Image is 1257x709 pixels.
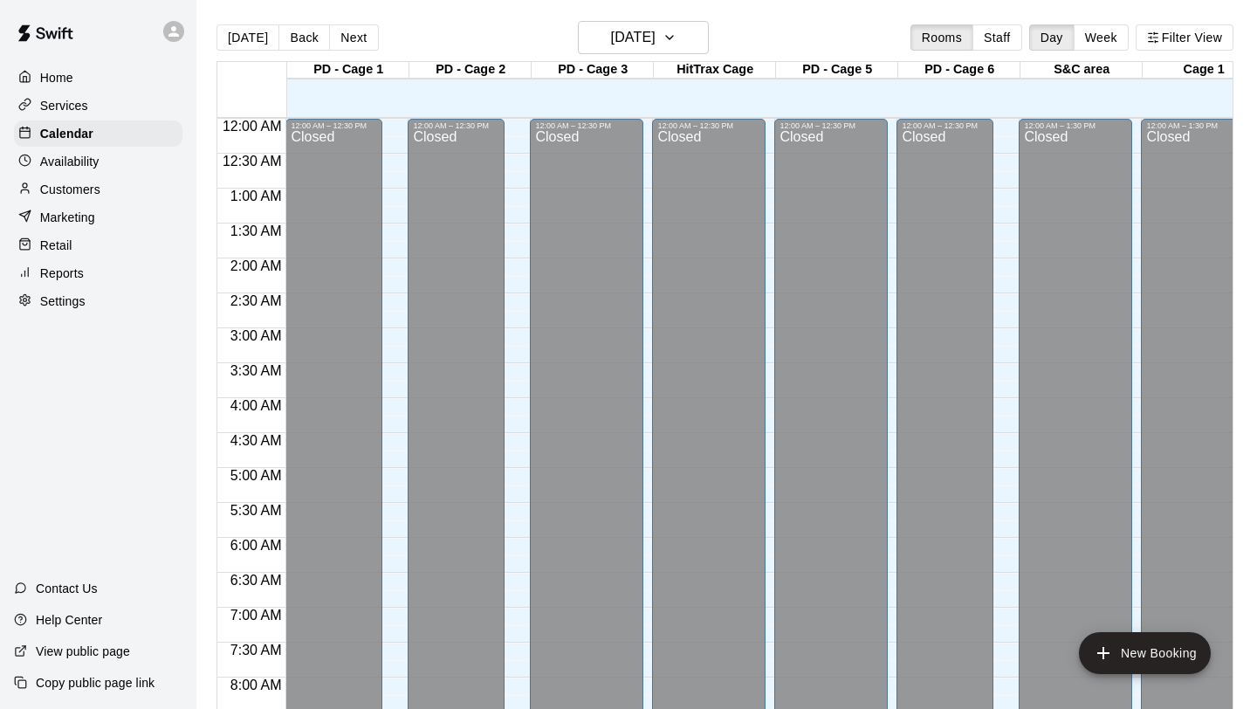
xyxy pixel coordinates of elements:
[611,25,656,50] h6: [DATE]
[657,121,760,130] div: 12:00 AM – 12:30 PM
[1020,62,1143,79] div: S&C area
[910,24,973,51] button: Rooms
[1146,121,1249,130] div: 12:00 AM – 1:30 PM
[40,181,100,198] p: Customers
[409,62,532,79] div: PD - Cage 2
[278,24,330,51] button: Back
[226,468,286,483] span: 5:00 AM
[291,121,377,130] div: 12:00 AM – 12:30 PM
[780,121,883,130] div: 12:00 AM – 12:30 PM
[226,189,286,203] span: 1:00 AM
[226,258,286,273] span: 2:00 AM
[1024,121,1127,130] div: 12:00 AM – 1:30 PM
[226,363,286,378] span: 3:30 AM
[226,608,286,623] span: 7:00 AM
[1079,632,1211,674] button: add
[287,62,409,79] div: PD - Cage 1
[14,65,182,91] a: Home
[40,153,100,170] p: Availability
[226,293,286,308] span: 2:30 AM
[898,62,1020,79] div: PD - Cage 6
[14,176,182,203] a: Customers
[1136,24,1233,51] button: Filter View
[1029,24,1075,51] button: Day
[14,288,182,314] a: Settings
[226,328,286,343] span: 3:00 AM
[36,580,98,597] p: Contact Us
[14,260,182,286] a: Reports
[654,62,776,79] div: HitTrax Cage
[36,674,155,692] p: Copy public page link
[226,643,286,657] span: 7:30 AM
[972,24,1022,51] button: Staff
[226,398,286,413] span: 4:00 AM
[578,21,709,54] button: [DATE]
[218,119,286,134] span: 12:00 AM
[226,503,286,518] span: 5:30 AM
[36,643,130,660] p: View public page
[40,265,84,282] p: Reports
[776,62,898,79] div: PD - Cage 5
[226,224,286,238] span: 1:30 AM
[40,237,72,254] p: Retail
[14,148,182,175] a: Availability
[14,204,182,231] a: Marketing
[216,24,279,51] button: [DATE]
[40,97,88,114] p: Services
[413,121,499,130] div: 12:00 AM – 12:30 PM
[14,120,182,147] a: Calendar
[14,232,182,258] a: Retail
[532,62,654,79] div: PD - Cage 3
[535,121,638,130] div: 12:00 AM – 12:30 PM
[14,93,182,119] a: Services
[218,154,286,169] span: 12:30 AM
[40,293,86,310] p: Settings
[36,611,102,629] p: Help Center
[40,69,73,86] p: Home
[226,573,286,588] span: 6:30 AM
[226,678,286,692] span: 8:00 AM
[226,538,286,553] span: 6:00 AM
[40,209,95,226] p: Marketing
[40,125,93,142] p: Calendar
[329,24,378,51] button: Next
[902,121,988,130] div: 12:00 AM – 12:30 PM
[1074,24,1129,51] button: Week
[226,433,286,448] span: 4:30 AM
